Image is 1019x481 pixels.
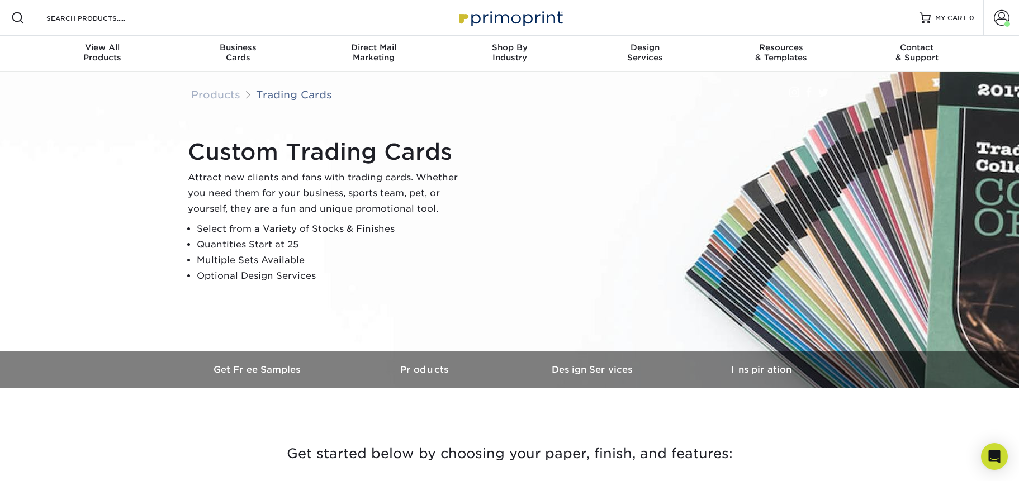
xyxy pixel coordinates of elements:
div: Products [35,42,170,63]
div: & Templates [713,42,849,63]
div: Industry [442,42,577,63]
div: & Support [849,42,985,63]
a: View AllProducts [35,36,170,72]
li: Multiple Sets Available [197,253,467,268]
a: DesignServices [577,36,713,72]
a: Contact& Support [849,36,985,72]
a: Trading Cards [256,88,332,101]
li: Quantities Start at 25 [197,237,467,253]
a: Direct MailMarketing [306,36,442,72]
span: Business [170,42,306,53]
span: 0 [969,14,974,22]
li: Select from a Variety of Stocks & Finishes [197,221,467,237]
a: Products [342,351,510,388]
h1: Custom Trading Cards [188,139,467,165]
p: Attract new clients and fans with trading cards. Whether you need them for your business, sports ... [188,170,467,217]
a: Products [191,88,240,101]
h3: Get Free Samples [174,364,342,375]
iframe: Google Customer Reviews [3,447,95,477]
h3: Design Services [510,364,677,375]
h3: Get started below by choosing your paper, finish, and features: [183,428,837,479]
span: Direct Mail [306,42,442,53]
span: Design [577,42,713,53]
div: Open Intercom Messenger [981,443,1008,470]
a: Shop ByIndustry [442,36,577,72]
span: View All [35,42,170,53]
span: Resources [713,42,849,53]
a: Design Services [510,351,677,388]
input: SEARCH PRODUCTS..... [45,11,154,25]
div: Services [577,42,713,63]
a: Inspiration [677,351,845,388]
span: Contact [849,42,985,53]
span: MY CART [935,13,967,23]
span: Shop By [442,42,577,53]
img: Primoprint [454,6,566,30]
div: Marketing [306,42,442,63]
a: BusinessCards [170,36,306,72]
a: Get Free Samples [174,351,342,388]
div: Cards [170,42,306,63]
h3: Inspiration [677,364,845,375]
h3: Products [342,364,510,375]
a: Resources& Templates [713,36,849,72]
li: Optional Design Services [197,268,467,284]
